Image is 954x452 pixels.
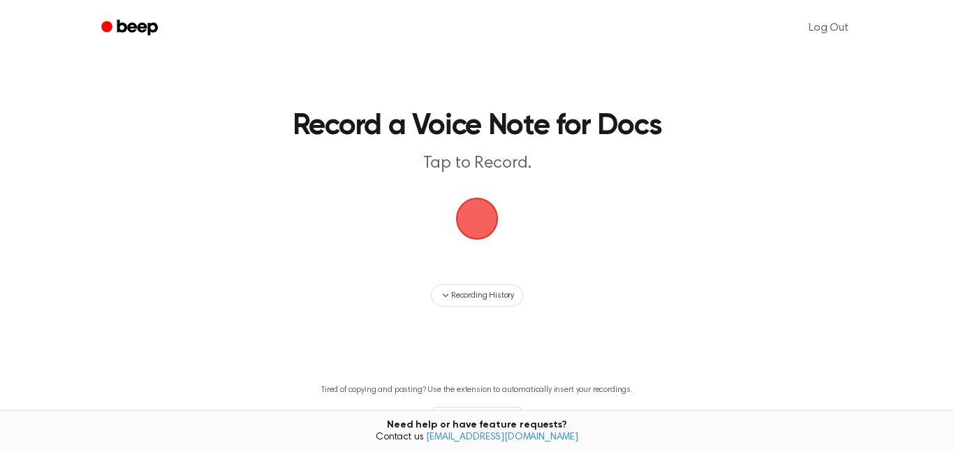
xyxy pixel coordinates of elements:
p: Tired of copying and pasting? Use the extension to automatically insert your recordings. [321,385,633,395]
a: Log Out [795,11,863,45]
p: Tap to Record. [209,152,745,175]
span: Contact us [8,432,946,444]
button: Recording History [431,284,523,307]
span: Recording History [451,289,514,302]
h1: Record a Voice Note for Docs [151,112,803,141]
img: Beep Logo [456,198,498,240]
a: [EMAIL_ADDRESS][DOMAIN_NAME] [426,432,578,442]
a: Beep [91,15,170,42]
